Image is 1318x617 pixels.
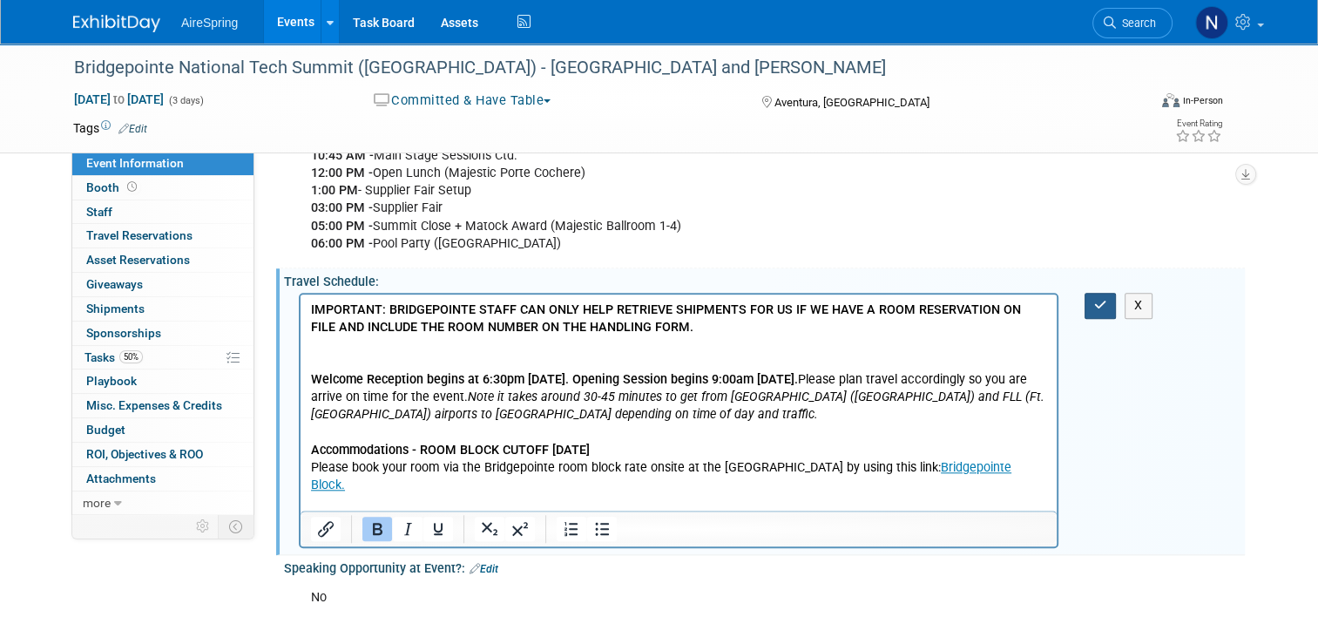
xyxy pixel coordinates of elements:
[311,219,373,234] b: 05:00 PM -
[774,96,929,109] span: Aventura, [GEOGRAPHIC_DATA]
[311,517,341,541] button: Insert/edit link
[119,350,143,363] span: 50%
[10,77,747,234] p: Please plan travel accordingly so you are arrive on time for the event. Please book your room via...
[84,350,143,364] span: Tasks
[86,423,125,437] span: Budget
[1195,6,1228,39] img: Natalie Pyron
[72,443,253,466] a: ROI, Objectives & ROO
[284,268,1245,290] div: Travel Schedule:
[72,418,253,442] a: Budget
[73,15,160,32] img: ExhibitDay
[557,517,586,541] button: Numbered list
[72,273,253,296] a: Giveaways
[393,517,422,541] button: Italic
[72,248,253,272] a: Asset Reservations
[83,496,111,510] span: more
[505,517,535,541] button: Superscript
[124,180,140,193] span: Booth not reserved yet
[73,92,165,107] span: [DATE] [DATE]
[1175,119,1222,128] div: Event Rating
[86,253,190,267] span: Asset Reservations
[86,205,112,219] span: Staff
[299,580,1058,615] div: No
[86,447,203,461] span: ROI, Objectives & ROO
[72,467,253,491] a: Attachments
[181,16,238,30] span: AireSpring
[72,200,253,224] a: Staff
[311,236,373,251] b: 06:00 PM -
[86,326,161,340] span: Sponsorships
[72,346,253,370] a: Tasks50%
[73,119,147,137] td: Tags
[1125,293,1152,318] button: X
[188,515,219,538] td: Personalize Event Tab Strip
[86,374,137,388] span: Playbook
[301,295,1057,511] iframe: Rich Text Area
[368,92,558,110] button: Committed & Have Table
[10,7,747,234] body: Rich Text Area. Press ALT-0 for help.
[10,8,720,40] b: IMPORTANT: BRIDGEPOINTE STAFF CAN ONLY HELP RETRIEVE SHIPMENTS FOR US IF WE HAVE A ROOM RESERVATI...
[86,398,222,412] span: Misc. Expenses & Credits
[72,492,253,515] a: more
[86,277,143,291] span: Giveaways
[111,92,127,106] span: to
[1116,17,1156,30] span: Search
[587,517,617,541] button: Bullet list
[86,302,145,315] span: Shipments
[1182,94,1223,107] div: In-Person
[72,394,253,417] a: Misc. Expenses & Credits
[86,156,184,170] span: Event Information
[86,180,140,194] span: Booth
[10,166,711,198] a: Bridgepointe Block.
[1162,93,1179,107] img: Format-Inperson.png
[475,517,504,541] button: Subscript
[118,123,147,135] a: Edit
[86,228,193,242] span: Travel Reservations
[167,95,204,106] span: (3 days)
[470,563,498,575] a: Edit
[219,515,254,538] td: Toggle Event Tabs
[68,52,1125,84] div: Bridgepointe National Tech Summit ([GEOGRAPHIC_DATA]) - [GEOGRAPHIC_DATA] and [PERSON_NAME]
[284,555,1245,578] div: Speaking Opportunity at Event?:
[311,148,374,163] b: 10:45 AM -
[1053,91,1223,117] div: Event Format
[311,166,373,180] b: 12:00 PM -
[10,95,744,127] i: Note it takes around 30-45 minutes to get from [GEOGRAPHIC_DATA] ([GEOGRAPHIC_DATA]) and FLL (Ft....
[72,176,253,200] a: Booth
[1092,8,1173,38] a: Search
[72,322,253,345] a: Sponsorships
[10,148,289,163] b: Accommodations - ROOM BLOCK CUTOFF [DATE]
[72,224,253,247] a: Travel Reservations
[86,471,156,485] span: Attachments
[311,200,373,215] b: 03:00 PM -
[423,517,453,541] button: Underline
[10,78,497,92] b: Welcome Reception begins at 6:30pm [DATE]. Opening Session begins 9:00am [DATE].
[72,152,253,175] a: Event Information
[311,183,358,198] b: 1:00 PM
[72,370,253,393] a: Playbook
[72,297,253,321] a: Shipments
[362,517,392,541] button: Bold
